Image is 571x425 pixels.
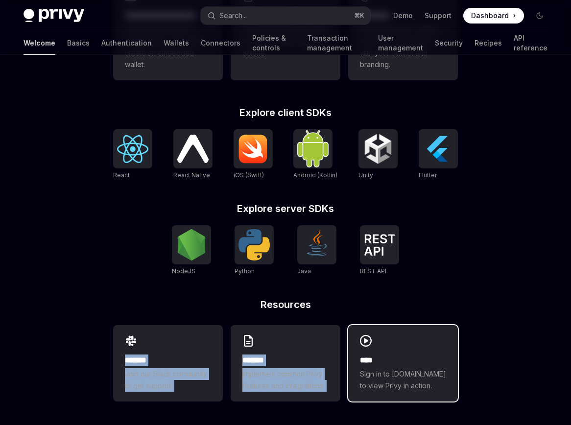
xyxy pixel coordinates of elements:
img: Python [238,229,270,260]
a: React NativeReact Native [173,129,213,180]
img: React [117,135,148,163]
a: REST APIREST API [360,225,399,276]
a: **** **Join our Slack community to get support. [113,325,223,401]
span: Unity [358,171,373,179]
img: NodeJS [176,229,207,260]
a: Authentication [101,31,152,55]
span: Dashboard [471,11,509,21]
a: User management [378,31,423,55]
img: Java [301,229,333,260]
button: Toggle dark mode [532,8,547,24]
a: API reference [514,31,547,55]
a: PythonPython [235,225,274,276]
img: REST API [364,234,395,256]
a: Wallets [164,31,189,55]
div: Search... [219,10,247,22]
a: NodeJSNodeJS [172,225,211,276]
span: Join our Slack community to get support. [125,368,211,392]
a: UnityUnity [358,129,398,180]
h2: Resources [113,300,458,309]
a: iOS (Swift)iOS (Swift) [234,129,273,180]
a: Support [425,11,452,21]
img: Unity [362,133,394,165]
span: REST API [360,267,386,275]
a: JavaJava [297,225,336,276]
span: Python [235,267,255,275]
span: NodeJS [172,267,195,275]
span: React Native [173,171,210,179]
span: Java [297,267,311,275]
img: Android (Kotlin) [297,130,329,167]
a: Demo [393,11,413,21]
a: Welcome [24,31,55,55]
span: Implement common Privy features and integrations. [242,368,329,392]
a: Policies & controls [252,31,295,55]
h2: Explore server SDKs [113,204,458,213]
span: ⌘ K [354,12,364,20]
img: dark logo [24,9,84,23]
img: iOS (Swift) [238,134,269,164]
span: Sign in to [DOMAIN_NAME] to view Privy in action. [360,368,446,392]
a: Basics [67,31,90,55]
a: Connectors [201,31,240,55]
a: Android (Kotlin)Android (Kotlin) [293,129,337,180]
span: React [113,171,130,179]
a: FlutterFlutter [419,129,458,180]
button: Search...⌘K [201,7,370,24]
a: ReactReact [113,129,152,180]
h2: Explore client SDKs [113,108,458,118]
span: iOS (Swift) [234,171,264,179]
a: **** **Implement common Privy features and integrations. [231,325,340,401]
a: Dashboard [463,8,524,24]
a: Security [435,31,463,55]
img: Flutter [423,133,454,165]
a: Transaction management [307,31,366,55]
span: Flutter [419,171,437,179]
a: ****Sign in to [DOMAIN_NAME] to view Privy in action. [348,325,458,401]
a: Recipes [475,31,502,55]
span: Android (Kotlin) [293,171,337,179]
img: React Native [177,135,209,163]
